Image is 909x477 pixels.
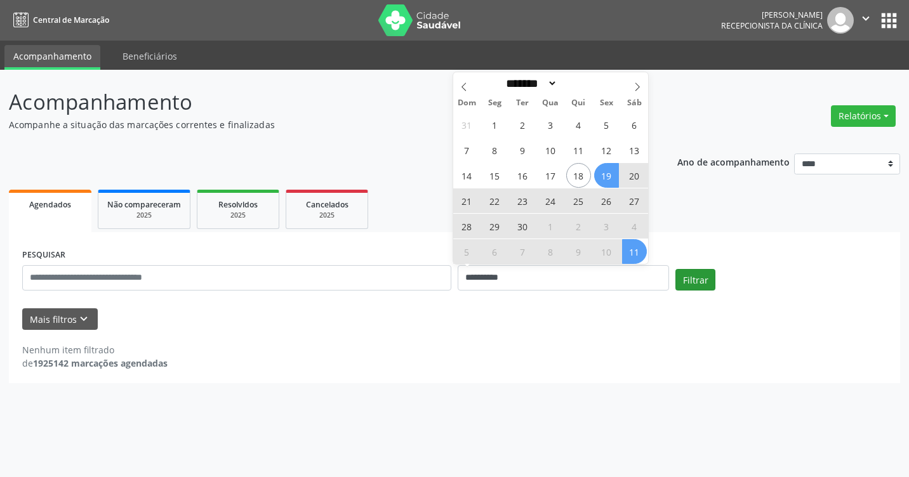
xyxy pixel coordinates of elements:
a: Beneficiários [114,45,186,67]
a: Central de Marcação [9,10,109,30]
span: Resolvidos [218,199,258,210]
span: Outubro 10, 2025 [594,239,619,264]
div: Nenhum item filtrado [22,343,168,356]
span: Setembro 18, 2025 [566,163,591,188]
span: Recepcionista da clínica [721,20,823,31]
span: Setembro 1, 2025 [482,112,507,137]
a: Acompanhamento [4,45,100,70]
span: Setembro 15, 2025 [482,163,507,188]
span: Outubro 9, 2025 [566,239,591,264]
img: img [827,7,854,34]
span: Setembro 30, 2025 [510,214,535,238]
span: Setembro 11, 2025 [566,138,591,162]
span: Setembro 4, 2025 [566,112,591,137]
span: Outubro 8, 2025 [538,239,563,264]
span: Ter [508,99,536,107]
span: Setembro 3, 2025 [538,112,563,137]
span: Seg [481,99,508,107]
span: Setembro 8, 2025 [482,138,507,162]
button: Relatórios [831,105,896,127]
button:  [854,7,878,34]
div: 2025 [206,211,270,220]
span: Setembro 28, 2025 [454,214,479,238]
span: Dom [453,99,481,107]
div: 2025 [295,211,359,220]
button: apps [878,10,900,32]
span: Setembro 23, 2025 [510,188,535,213]
span: Agosto 31, 2025 [454,112,479,137]
span: Setembro 5, 2025 [594,112,619,137]
span: Outubro 11, 2025 [622,239,647,264]
span: Setembro 21, 2025 [454,188,479,213]
span: Outubro 1, 2025 [538,214,563,238]
span: Setembro 12, 2025 [594,138,619,162]
span: Setembro 9, 2025 [510,138,535,162]
label: PESQUISAR [22,245,65,265]
select: Month [502,77,558,90]
i:  [859,11,873,25]
span: Setembro 20, 2025 [622,163,647,188]
input: Year [557,77,599,90]
span: Setembro 2, 2025 [510,112,535,137]
span: Outubro 6, 2025 [482,239,507,264]
button: Filtrar [675,269,715,291]
span: Central de Marcação [33,15,109,25]
strong: 1925142 marcações agendadas [33,357,168,369]
span: Setembro 29, 2025 [482,214,507,238]
div: [PERSON_NAME] [721,10,823,20]
span: Setembro 7, 2025 [454,138,479,162]
p: Ano de acompanhamento [677,154,790,169]
span: Qua [536,99,564,107]
span: Qui [564,99,592,107]
span: Outubro 7, 2025 [510,239,535,264]
span: Setembro 13, 2025 [622,138,647,162]
span: Outubro 5, 2025 [454,239,479,264]
span: Outubro 4, 2025 [622,214,647,238]
div: de [22,356,168,370]
span: Setembro 27, 2025 [622,188,647,213]
span: Setembro 10, 2025 [538,138,563,162]
span: Setembro 24, 2025 [538,188,563,213]
span: Setembro 14, 2025 [454,163,479,188]
span: Setembro 17, 2025 [538,163,563,188]
button: Mais filtroskeyboard_arrow_down [22,308,98,330]
p: Acompanhe a situação das marcações correntes e finalizadas [9,118,633,131]
span: Setembro 26, 2025 [594,188,619,213]
span: Cancelados [306,199,348,210]
p: Acompanhamento [9,86,633,118]
span: Setembro 19, 2025 [594,163,619,188]
span: Outubro 2, 2025 [566,214,591,238]
div: 2025 [107,211,181,220]
span: Outubro 3, 2025 [594,214,619,238]
span: Setembro 16, 2025 [510,163,535,188]
span: Setembro 6, 2025 [622,112,647,137]
span: Agendados [29,199,71,210]
span: Setembro 22, 2025 [482,188,507,213]
i: keyboard_arrow_down [77,312,91,326]
span: Setembro 25, 2025 [566,188,591,213]
span: Sáb [620,99,648,107]
span: Não compareceram [107,199,181,210]
span: Sex [592,99,620,107]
